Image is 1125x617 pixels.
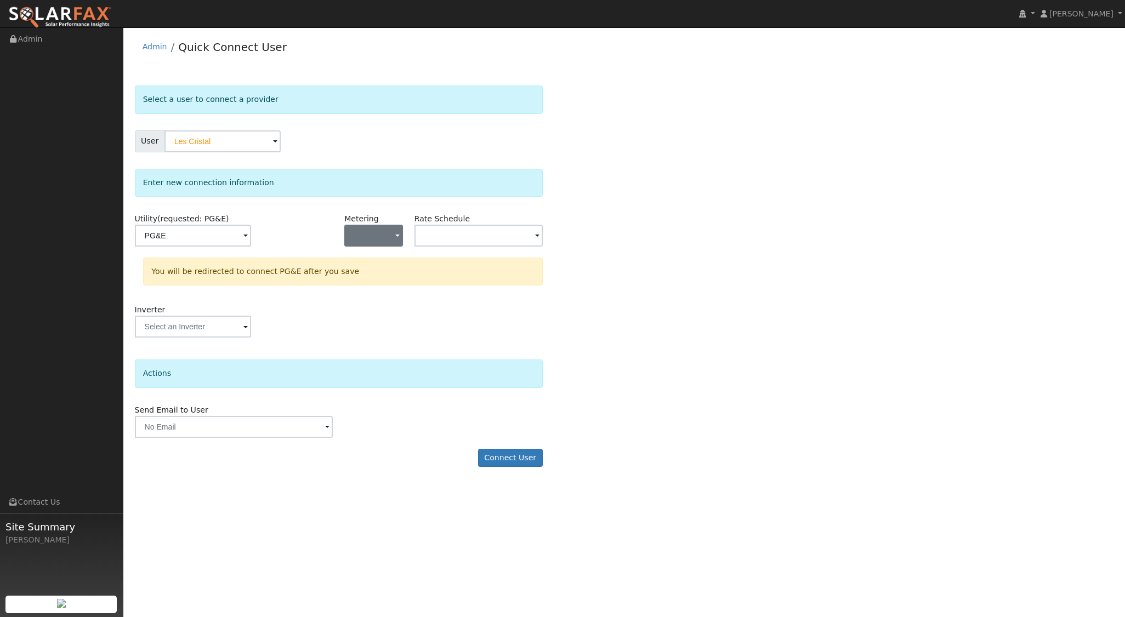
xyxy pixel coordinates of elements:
label: Inverter [135,304,166,316]
input: No Email [135,416,333,438]
label: Send Email to User [135,404,208,416]
div: Select a user to connect a provider [135,85,543,113]
div: Actions [135,359,543,387]
div: [PERSON_NAME] [5,534,117,546]
a: Quick Connect User [178,41,287,54]
a: Admin [143,42,167,51]
span: User [135,130,165,152]
input: Select an Inverter [135,316,251,338]
input: Select a User [164,130,281,152]
span: Site Summary [5,519,117,534]
button: Connect User [478,449,543,467]
img: retrieve [57,599,66,608]
img: SolarFax [8,6,111,29]
label: Metering [344,213,379,225]
label: Utility [135,213,229,225]
div: Enter new connection information [135,169,543,197]
input: Select a Utility [135,225,251,247]
span: (requested: PG&E) [157,214,229,223]
label: Rate Schedule [414,213,470,225]
div: You will be redirected to connect PG&E after you save [143,258,543,285]
span: [PERSON_NAME] [1049,9,1113,18]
